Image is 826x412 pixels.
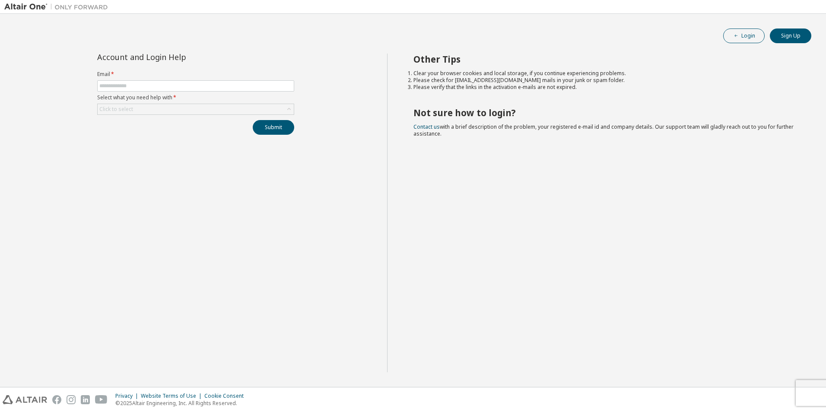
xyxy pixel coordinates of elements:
h2: Not sure how to login? [413,107,796,118]
img: instagram.svg [67,395,76,404]
li: Please check for [EMAIL_ADDRESS][DOMAIN_NAME] mails in your junk or spam folder. [413,77,796,84]
span: with a brief description of the problem, your registered e-mail id and company details. Our suppo... [413,123,794,137]
div: Account and Login Help [97,54,255,60]
li: Clear your browser cookies and local storage, if you continue experiencing problems. [413,70,796,77]
img: Altair One [4,3,112,11]
p: © 2025 Altair Engineering, Inc. All Rights Reserved. [115,399,249,407]
label: Select what you need help with [97,94,294,101]
div: Cookie Consent [204,393,249,399]
label: Email [97,71,294,78]
img: altair_logo.svg [3,395,47,404]
div: Website Terms of Use [141,393,204,399]
h2: Other Tips [413,54,796,65]
li: Please verify that the links in the activation e-mails are not expired. [413,84,796,91]
button: Login [723,29,765,43]
div: Click to select [98,104,294,114]
a: Contact us [413,123,440,130]
div: Privacy [115,393,141,399]
img: youtube.svg [95,395,108,404]
button: Submit [253,120,294,135]
img: linkedin.svg [81,395,90,404]
div: Click to select [99,106,133,113]
button: Sign Up [770,29,811,43]
img: facebook.svg [52,395,61,404]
